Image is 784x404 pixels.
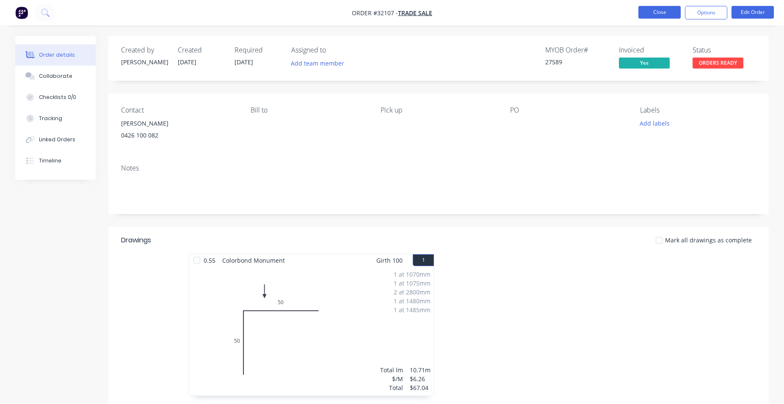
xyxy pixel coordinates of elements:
[410,366,431,374] div: 10.71m
[39,93,76,101] div: Checklists 0/0
[640,106,756,114] div: Labels
[394,305,431,314] div: 1 at 1485mm
[394,288,431,297] div: 2 at 2800mm
[510,106,626,114] div: PO
[545,58,609,66] div: 27589
[39,51,75,59] div: Order details
[39,157,61,165] div: Timeline
[251,106,367,114] div: Bill to
[410,374,431,383] div: $6.26
[39,136,75,143] div: Linked Orders
[178,46,224,54] div: Created
[693,58,743,68] span: ORDERS READY
[121,46,168,54] div: Created by
[121,118,237,129] div: [PERSON_NAME]
[398,9,432,17] a: TRADE SALE
[410,383,431,392] div: $67.04
[15,129,96,150] button: Linked Orders
[394,270,431,279] div: 1 at 1070mm
[121,118,237,145] div: [PERSON_NAME]0426 100 082
[638,6,681,19] button: Close
[380,374,403,383] div: $/M
[693,58,743,70] button: ORDERS READY
[380,383,403,392] div: Total
[121,106,237,114] div: Contact
[15,108,96,129] button: Tracking
[189,267,434,396] div: 050501 at 1070mm1 at 1075mm2 at 2800mm1 at 1480mm1 at 1485mmTotal lm$/MTotal10.71m$6.26$67.04
[200,254,219,267] span: 0.55
[352,9,398,17] span: Order #32107 -
[413,254,434,266] button: 1
[394,297,431,305] div: 1 at 1480mm
[235,46,281,54] div: Required
[619,46,682,54] div: Invoiced
[376,254,403,267] span: Girth 100
[545,46,609,54] div: MYOB Order #
[381,106,497,114] div: Pick up
[665,236,752,245] span: Mark all drawings as complete
[291,58,349,69] button: Add team member
[39,72,72,80] div: Collaborate
[121,129,237,141] div: 0426 100 082
[635,118,674,129] button: Add labels
[15,6,28,19] img: Factory
[235,58,253,66] span: [DATE]
[287,58,349,69] button: Add team member
[685,6,727,19] button: Options
[291,46,376,54] div: Assigned to
[121,164,756,172] div: Notes
[121,58,168,66] div: [PERSON_NAME]
[394,279,431,288] div: 1 at 1075mm
[15,87,96,108] button: Checklists 0/0
[693,46,756,54] div: Status
[219,254,288,267] span: Colorbond Monument
[15,66,96,87] button: Collaborate
[15,44,96,66] button: Order details
[380,366,403,374] div: Total lm
[178,58,196,66] span: [DATE]
[15,150,96,171] button: Timeline
[732,6,774,19] button: Edit Order
[619,58,670,68] span: Yes
[39,115,62,122] div: Tracking
[121,235,151,245] div: Drawings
